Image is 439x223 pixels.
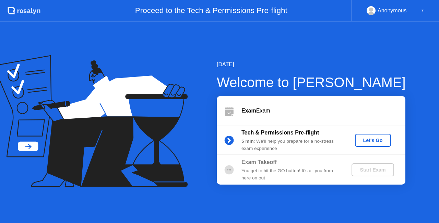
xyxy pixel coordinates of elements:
b: Exam Takeoff [241,159,277,165]
div: Start Exam [354,167,391,173]
div: Welcome to [PERSON_NAME] [217,72,406,93]
button: Start Exam [352,163,394,176]
b: Tech & Permissions Pre-flight [241,130,319,136]
div: Exam [241,107,405,115]
div: : We’ll help you prepare for a no-stress exam experience [241,138,340,152]
div: [DATE] [217,60,406,69]
b: 5 min [241,139,254,144]
div: Anonymous [378,6,407,15]
div: ▼ [421,6,424,15]
div: Let's Go [358,138,388,143]
b: Exam [241,108,256,114]
div: You get to hit the GO button! It’s all you from here on out [241,167,340,181]
button: Let's Go [355,134,391,147]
